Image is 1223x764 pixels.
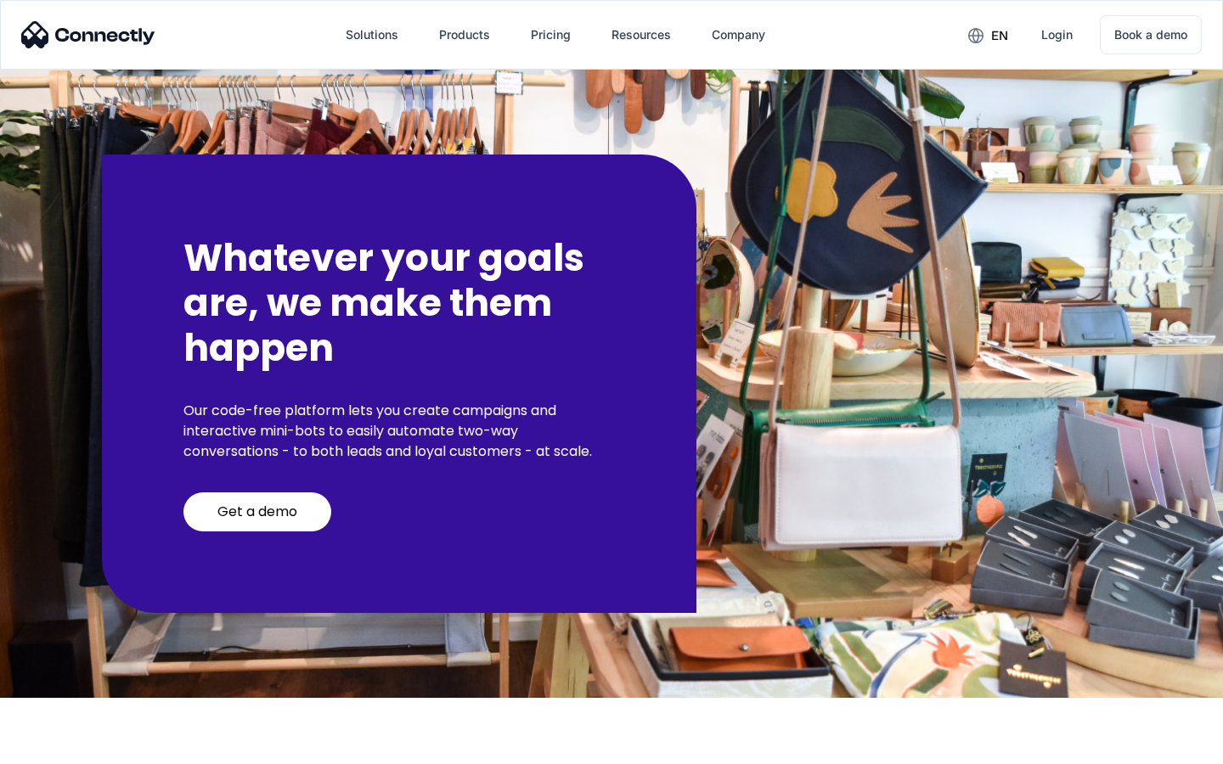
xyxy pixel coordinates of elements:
[517,14,584,55] a: Pricing
[183,492,331,531] a: Get a demo
[21,21,155,48] img: Connectly Logo
[217,503,297,520] div: Get a demo
[1100,15,1202,54] a: Book a demo
[346,23,398,47] div: Solutions
[611,23,671,47] div: Resources
[1041,23,1073,47] div: Login
[991,24,1008,48] div: en
[531,23,571,47] div: Pricing
[183,236,615,370] h2: Whatever your goals are, we make them happen
[17,734,102,758] aside: Language selected: English
[439,23,490,47] div: Products
[712,23,765,47] div: Company
[34,734,102,758] ul: Language list
[183,401,615,462] p: Our code-free platform lets you create campaigns and interactive mini-bots to easily automate two...
[1028,14,1086,55] a: Login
